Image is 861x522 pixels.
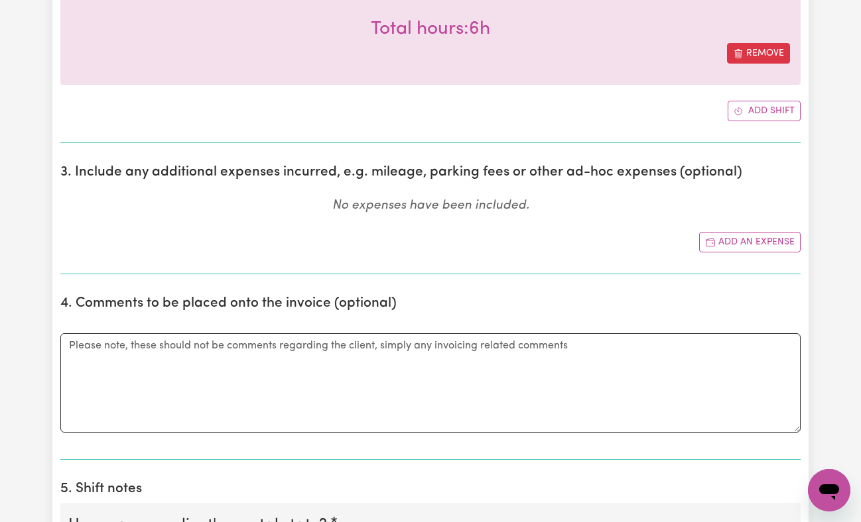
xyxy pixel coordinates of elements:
h2: 4. Comments to be placed onto the invoice (optional) [60,295,801,312]
button: Add another expense [699,232,801,252]
iframe: Button to launch messaging window [808,469,850,511]
button: Add another shift [728,101,801,121]
h2: 3. Include any additional expenses incurred, e.g. mileage, parking fees or other ad-hoc expenses ... [60,164,801,181]
h2: 5. Shift notes [60,481,801,497]
button: Remove this shift [727,43,790,64]
em: No expenses have been included. [332,199,529,212]
span: Total hours worked: 6 hours [371,20,490,38]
